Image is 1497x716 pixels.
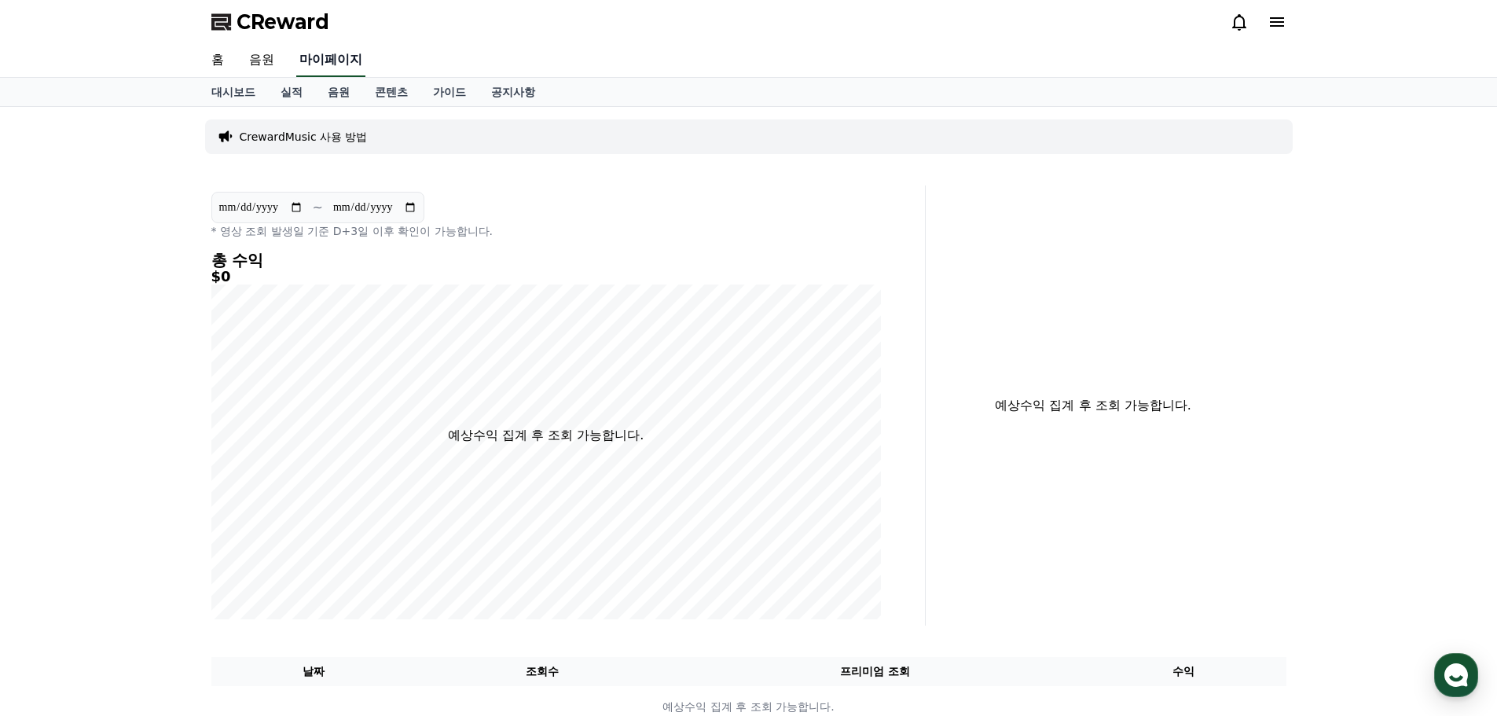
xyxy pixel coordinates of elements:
p: 예상수익 집계 후 조회 가능합니다. [212,699,1286,715]
a: 설정 [203,498,302,538]
a: 가이드 [420,78,479,106]
a: 홈 [199,44,237,77]
p: * 영상 조회 발생일 기준 D+3일 이후 확인이 가능합니다. [211,223,881,239]
a: 대시보드 [199,78,268,106]
a: 마이페이지 [296,44,365,77]
a: 음원 [315,78,362,106]
p: 예상수익 집계 후 조회 가능합니다. [938,396,1249,415]
a: 대화 [104,498,203,538]
span: 설정 [243,522,262,534]
span: 대화 [144,523,163,535]
a: 콘텐츠 [362,78,420,106]
a: 음원 [237,44,287,77]
th: 수익 [1081,657,1286,686]
p: ~ [313,198,323,217]
h5: $0 [211,269,881,285]
a: 홈 [5,498,104,538]
a: CReward [211,9,329,35]
th: 날짜 [211,657,416,686]
th: 프리미엄 조회 [669,657,1081,686]
p: 예상수익 집계 후 조회 가능합니다. [448,426,644,445]
span: CReward [237,9,329,35]
a: 실적 [268,78,315,106]
th: 조회수 [416,657,668,686]
a: 공지사항 [479,78,548,106]
a: CrewardMusic 사용 방법 [240,129,368,145]
h4: 총 수익 [211,252,881,269]
span: 홈 [50,522,59,534]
